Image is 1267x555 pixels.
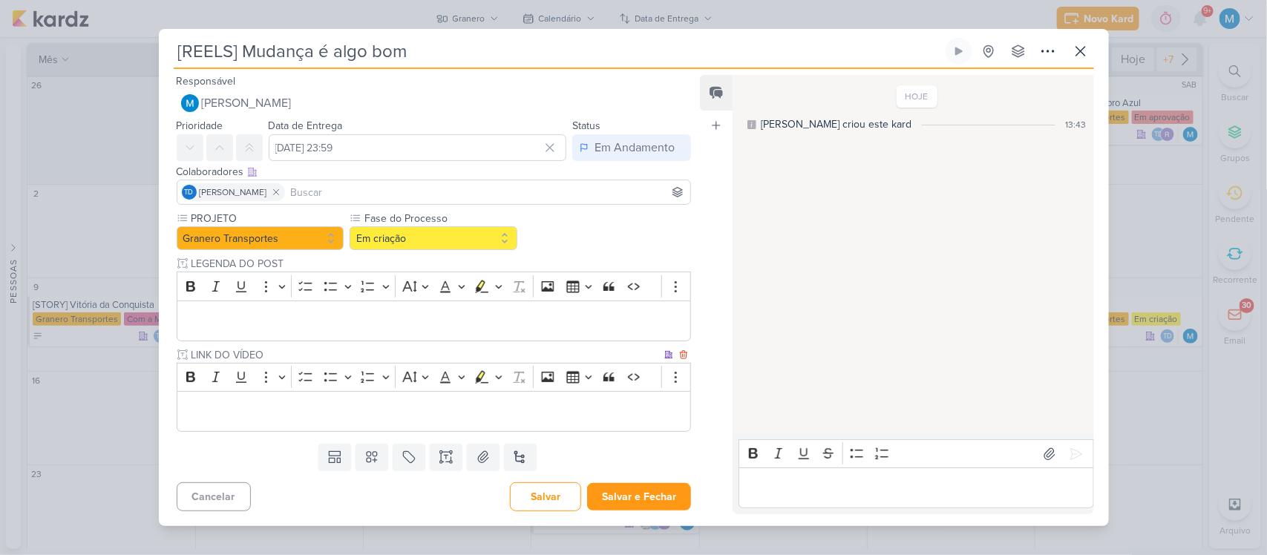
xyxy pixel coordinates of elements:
div: MARIANA criou este kard [761,116,911,132]
div: Editor toolbar [177,363,692,392]
span: [PERSON_NAME] [202,94,292,112]
button: Em Andamento [572,134,691,161]
img: MARIANA MIRANDA [181,94,199,112]
input: Select a date [269,134,567,161]
button: Granero Transportes [177,226,344,250]
div: Ligar relógio [953,45,965,57]
input: Texto sem título [189,347,662,363]
div: 13:43 [1066,118,1087,131]
label: Status [572,119,600,132]
div: Editor editing area: main [177,391,692,432]
button: Salvar e Fechar [587,483,691,510]
label: Prioridade [177,119,223,132]
label: PROJETO [190,211,344,226]
button: [PERSON_NAME] [177,90,692,116]
button: Em criação [350,226,517,250]
div: Thais de carvalho [182,185,197,200]
input: Buscar [288,183,688,201]
button: Salvar [510,482,581,511]
button: Cancelar [177,482,251,511]
div: Este log é visível à todos no kard [747,120,756,129]
div: Colaboradores [177,164,692,180]
label: Data de Entrega [269,119,343,132]
label: Responsável [177,75,236,88]
label: Fase do Processo [363,211,517,226]
div: Editor editing area: main [739,467,1093,508]
div: Editor toolbar [739,439,1093,468]
input: Kard Sem Título [174,38,943,65]
input: Texto sem título [189,256,692,272]
div: Editor editing area: main [177,301,692,341]
div: Editor toolbar [177,272,692,301]
div: Em Andamento [595,139,675,157]
span: [PERSON_NAME] [200,185,267,199]
p: Td [185,189,194,197]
